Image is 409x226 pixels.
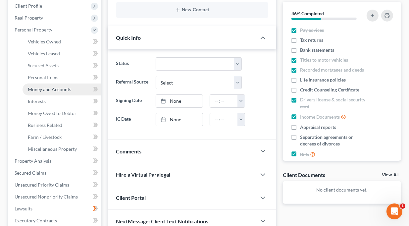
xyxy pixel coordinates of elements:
[9,191,101,203] a: Unsecured Nonpriority Claims
[300,47,334,53] span: Bank statements
[300,27,324,33] span: Pay advices
[300,37,323,43] span: Tax returns
[15,3,42,9] span: Client Profile
[23,36,101,48] a: Vehicles Owned
[116,148,141,154] span: Comments
[28,86,71,92] span: Money and Accounts
[288,187,396,193] p: No client documents yet.
[15,158,51,164] span: Property Analysis
[23,72,101,84] a: Personal Items
[28,75,58,80] span: Personal Items
[113,76,152,89] label: Referral Source
[9,203,101,215] a: Lawsuits
[15,170,46,176] span: Secured Claims
[116,195,146,201] span: Client Portal
[210,95,238,107] input: -- : --
[23,119,101,131] a: Business Related
[15,194,78,199] span: Unsecured Nonpriority Claims
[121,7,263,13] button: New Contact
[116,218,208,224] span: NextMessage: Client Text Notifications
[15,27,52,32] span: Personal Property
[113,57,152,71] label: Status
[300,134,366,147] span: Separation agreements or decrees of divorces
[28,63,59,68] span: Secured Assets
[9,179,101,191] a: Unsecured Priority Claims
[23,131,101,143] a: Farm / Livestock
[28,134,62,140] span: Farm / Livestock
[15,15,43,21] span: Real Property
[156,113,203,126] a: None
[23,84,101,95] a: Money and Accounts
[15,218,57,223] span: Executory Contracts
[23,48,101,60] a: Vehicles Leased
[9,155,101,167] a: Property Analysis
[28,146,77,152] span: Miscellaneous Property
[400,203,405,209] span: 1
[300,114,340,120] span: Income Documents
[386,203,402,219] iframe: Intercom live chat
[23,143,101,155] a: Miscellaneous Property
[28,98,46,104] span: Interests
[9,167,101,179] a: Secured Claims
[300,124,336,131] span: Appraisal reports
[210,113,238,126] input: -- : --
[283,171,325,178] div: Client Documents
[23,107,101,119] a: Money Owed to Debtor
[28,122,62,128] span: Business Related
[116,34,141,41] span: Quick Info
[23,60,101,72] a: Secured Assets
[15,182,69,188] span: Unsecured Priority Claims
[300,67,364,73] span: Recorded mortgages and deeds
[300,96,366,110] span: Drivers license & social security card
[291,11,324,16] strong: 46% Completed
[156,95,203,107] a: None
[28,39,61,44] span: Vehicles Owned
[28,110,77,116] span: Money Owed to Debtor
[15,206,32,211] span: Lawsuits
[116,171,170,178] span: Hire a Virtual Paralegal
[300,86,359,93] span: Credit Counseling Certificate
[113,113,152,126] label: IC Date
[28,51,60,56] span: Vehicles Leased
[300,57,348,63] span: Titles to motor vehicles
[113,94,152,108] label: Signing Date
[300,151,309,158] span: Bills
[23,95,101,107] a: Interests
[382,173,398,177] a: View All
[300,77,346,83] span: Life insurance policies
